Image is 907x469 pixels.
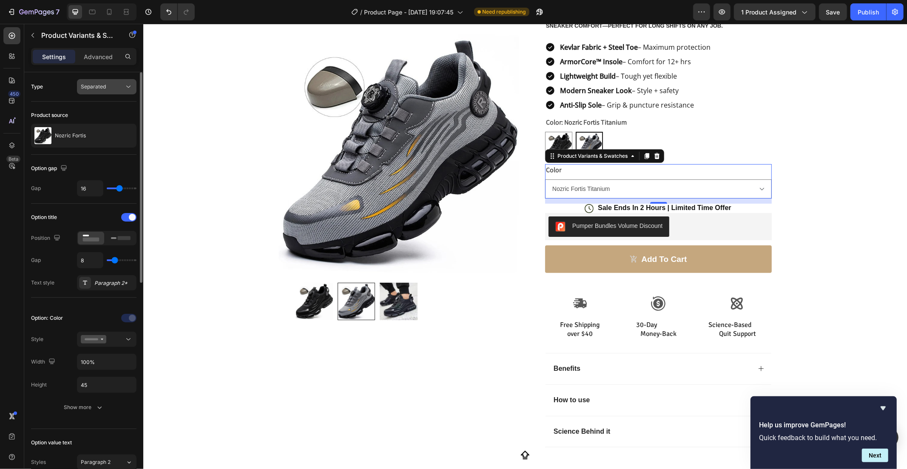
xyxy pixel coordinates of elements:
[31,185,41,192] div: Gap
[862,449,888,462] button: Next question
[41,30,114,40] p: Product Variants & Swatches
[31,256,41,264] div: Gap
[81,458,111,466] span: Paragraph 2
[34,127,51,144] img: product feature img
[77,253,103,268] input: Auto
[31,279,54,287] div: Text style
[31,400,136,415] button: Show more
[481,297,549,315] p: 30-Day Money-Back
[417,48,472,57] strong: Lightweight Build
[402,140,419,152] legend: Color
[429,198,519,207] div: Pumper Bundles Volume Discount
[8,91,20,97] div: 450
[402,222,628,249] button: Add to cart
[455,180,588,189] p: Sale Ends In 2 Hours | Limited Time Offer
[560,297,628,315] p: Science-Based Quit Support
[878,403,888,413] button: Hide survey
[3,3,63,20] button: 7
[364,8,454,17] span: Product Page - [DATE] 19:07:45
[31,111,68,119] div: Product source
[55,133,86,139] p: Nozric Fortis
[361,8,363,17] span: /
[734,3,816,20] button: 1 product assigned
[31,83,43,91] div: Type
[64,403,104,412] div: Show more
[143,24,907,469] iframe: Design area
[417,62,535,72] p: – Style + safety
[741,8,796,17] span: 1 product assigned
[417,77,458,86] strong: Anti-Slip Sole
[31,233,62,244] div: Position
[31,335,43,343] div: Style
[410,372,446,381] p: How to use
[31,439,72,446] div: Option value text
[31,213,57,221] div: Option title
[77,377,136,392] input: Auto
[402,93,484,105] legend: Color: Nozric Fortis Titanium
[819,3,847,20] button: Save
[81,83,106,90] span: Separated
[31,314,63,322] div: Option: Color
[498,230,543,241] div: Add to cart
[483,8,526,16] span: Need republishing
[31,356,57,368] div: Width
[759,434,888,442] p: Quick feedback to build what you need.
[417,47,534,57] p: – Tough yet flexible
[84,52,113,61] p: Advanced
[77,354,136,370] input: Auto
[417,62,489,71] strong: Modern Sneaker Look
[403,297,471,306] p: Free Shipping
[77,79,136,94] button: Separated
[759,403,888,462] div: Help us improve GemPages!
[417,76,551,86] p: – Grip & puncture resistance
[858,8,879,17] div: Publish
[417,33,479,43] strong: ArmorCore™ Insole
[412,198,422,208] img: CIumv63twf4CEAE=.png
[31,381,47,389] div: Height
[405,193,526,213] button: Pumper Bundles Volume Discount
[826,9,840,16] span: Save
[417,33,548,43] p: – Comfort for 12+ hrs
[94,279,134,287] div: Paragraph 2*
[759,420,888,430] h2: Help us improve GemPages!
[403,306,471,315] p: over $40
[31,163,69,174] div: Option gap
[56,7,60,17] p: 7
[410,404,467,412] p: Science Behind it
[850,3,886,20] button: Publish
[412,128,486,136] div: Product Variants & Swatches
[77,181,103,196] input: Auto
[6,156,20,162] div: Beta
[410,341,437,350] p: Benefits
[160,3,195,20] div: Undo/Redo
[42,52,66,61] p: Settings
[31,458,46,466] div: Styles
